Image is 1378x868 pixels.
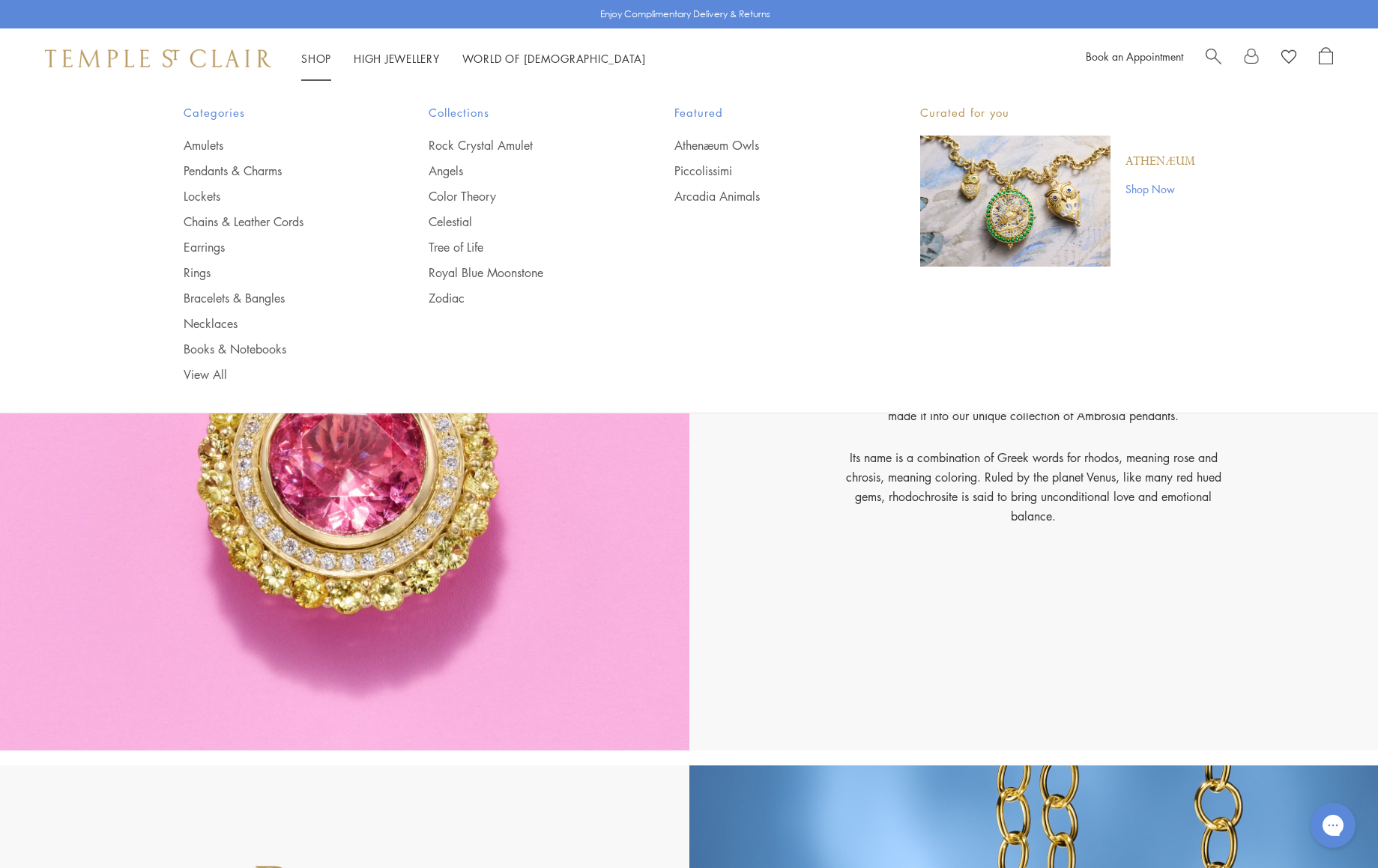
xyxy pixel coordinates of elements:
a: View All [184,366,369,383]
span: Collections [429,103,614,122]
a: Lockets [184,188,369,204]
a: Pendants & Charms [184,163,369,179]
p: Enjoy Complimentary Delivery & Returns [600,7,770,22]
a: Color Theory [429,188,614,204]
a: Zodiac [429,290,614,306]
a: Rings [184,264,369,281]
a: Athenæum Owls [674,137,860,154]
a: View Wishlist [1281,47,1296,70]
p: Curated for you [920,103,1195,122]
a: Celestial [429,213,614,230]
a: Bracelets & Bangles [184,290,369,306]
a: Shop Now [1125,180,1195,197]
a: Search [1206,47,1221,70]
a: Earrings [184,239,369,255]
a: Angels [429,163,614,179]
a: Amulets [184,137,369,154]
a: Open Shopping Bag [1319,47,1333,70]
span: Featured [674,103,860,122]
a: Tree of Life [429,239,614,255]
a: High JewelleryHigh Jewellery [354,51,440,66]
a: Rock Crystal Amulet [429,137,614,154]
p: Its name is a combination of Greek words for rhodos, meaning rose and chrosis, meaning coloring. ... [831,448,1236,526]
a: Necklaces [184,315,369,332]
span: Categories [184,103,369,122]
a: Athenæum [1125,154,1195,170]
a: Royal Blue Moonstone [429,264,614,281]
a: ShopShop [301,51,331,66]
iframe: Gorgias live chat messenger [1303,798,1363,853]
img: Temple St. Clair [45,49,271,67]
a: Chains & Leather Cords [184,213,369,230]
a: World of [DEMOGRAPHIC_DATA]World of [DEMOGRAPHIC_DATA] [462,51,646,66]
a: Arcadia Animals [674,188,860,204]
nav: Main navigation [301,49,646,68]
a: Piccolissimi [674,163,860,179]
a: Books & Notebooks [184,341,369,357]
a: Book an Appointment [1086,49,1183,64]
